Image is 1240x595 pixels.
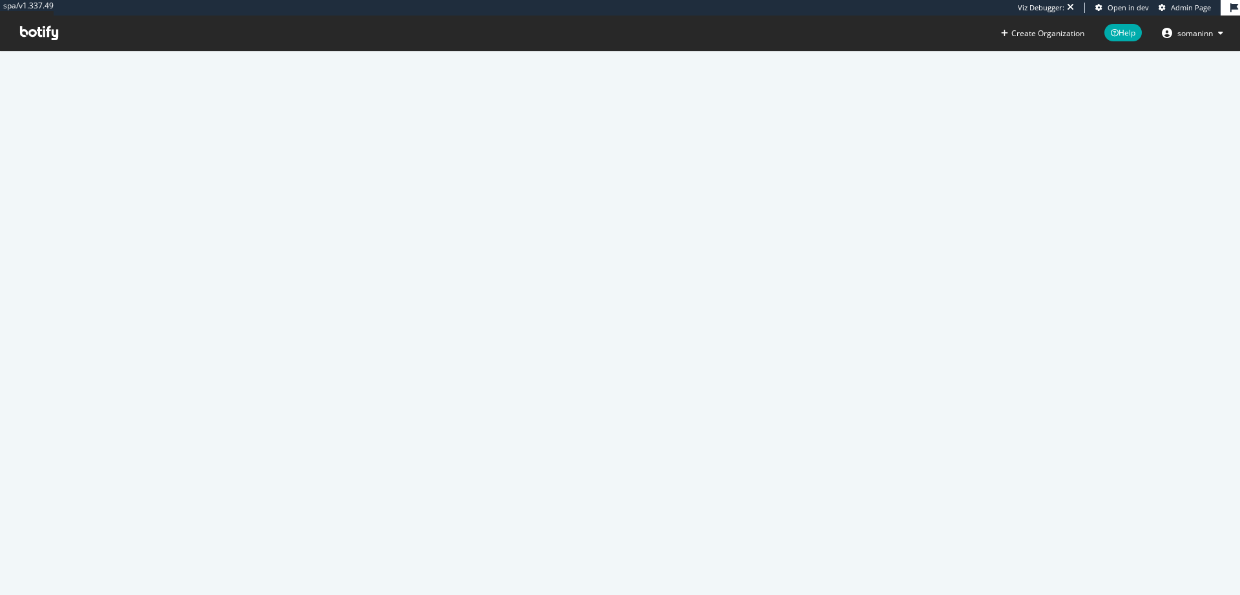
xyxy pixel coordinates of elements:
[1108,3,1149,12] span: Open in dev
[1018,3,1064,13] div: Viz Debugger:
[1104,24,1142,41] span: Help
[1177,28,1213,39] span: somaninn
[1000,27,1085,39] button: Create Organization
[1152,23,1234,43] button: somaninn
[1095,3,1149,13] a: Open in dev
[1171,3,1211,12] span: Admin Page
[1159,3,1211,13] a: Admin Page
